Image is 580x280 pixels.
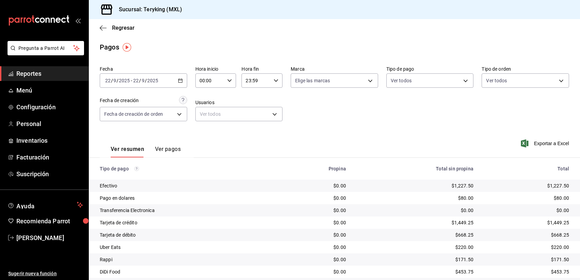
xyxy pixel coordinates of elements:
input: -- [113,78,116,83]
div: Rappi [100,256,271,263]
span: Personal [16,119,83,128]
div: DiDi Food [100,268,271,275]
span: Suscripción [16,169,83,179]
label: Hora inicio [195,67,236,71]
div: $0.00 [282,268,346,275]
div: $0.00 [282,219,346,226]
div: Uber Eats [100,244,271,251]
div: $0.00 [282,244,346,251]
div: Tipo de pago [100,166,271,171]
span: Sugerir nueva función [8,270,83,277]
div: $171.50 [484,256,569,263]
label: Marca [291,67,378,71]
h3: Sucursal: Teryking (MXL) [113,5,182,14]
div: Fecha de creación [100,97,139,104]
div: navigation tabs [111,146,181,157]
div: $220.00 [484,244,569,251]
div: $453.75 [484,268,569,275]
label: Fecha [100,67,187,71]
div: Pago en dolares [100,195,271,201]
div: $0.00 [357,207,473,214]
label: Hora fin [241,67,282,71]
svg: Los pagos realizados con Pay y otras terminales son montos brutos. [134,166,139,171]
span: / [111,78,113,83]
span: Inventarios [16,136,83,145]
span: Elige las marcas [295,77,330,84]
div: $453.75 [357,268,473,275]
label: Tipo de orden [482,67,569,71]
img: Tooltip marker [123,43,131,52]
input: ---- [147,78,158,83]
div: Tarjeta de crédito [100,219,271,226]
button: Exportar a Excel [522,139,569,148]
span: Facturación [16,153,83,162]
input: -- [133,78,139,83]
span: [PERSON_NAME] [16,233,83,242]
div: Propina [282,166,346,171]
div: $80.00 [357,195,473,201]
button: Regresar [100,25,135,31]
div: $171.50 [357,256,473,263]
input: -- [105,78,111,83]
span: / [145,78,147,83]
div: $668.25 [357,232,473,238]
div: $0.00 [282,232,346,238]
span: Reportes [16,69,83,78]
span: Configuración [16,102,83,112]
span: / [116,78,119,83]
input: -- [141,78,145,83]
button: open_drawer_menu [75,18,81,23]
span: Regresar [112,25,135,31]
div: $0.00 [282,182,346,189]
button: Ver resumen [111,146,144,157]
div: $220.00 [357,244,473,251]
span: Pregunta a Parrot AI [18,45,73,52]
div: $80.00 [484,195,569,201]
button: Pregunta a Parrot AI [8,41,84,55]
span: Ayuda [16,201,74,209]
span: / [139,78,141,83]
div: $0.00 [282,207,346,214]
span: Ver todos [486,77,507,84]
div: Tarjeta de débito [100,232,271,238]
div: $0.00 [484,207,569,214]
label: Usuarios [195,100,283,105]
div: $1,449.25 [484,219,569,226]
div: $1,449.25 [357,219,473,226]
div: $1,227.50 [484,182,569,189]
span: Fecha de creación de orden [104,111,163,117]
div: Efectivo [100,182,271,189]
input: ---- [119,78,130,83]
div: Ver todos [195,107,283,121]
span: Recomienda Parrot [16,216,83,226]
div: $1,227.50 [357,182,473,189]
div: Total sin propina [357,166,473,171]
div: Total [484,166,569,171]
div: $668.25 [484,232,569,238]
button: Ver pagos [155,146,181,157]
div: Transferencia Electronica [100,207,271,214]
a: Pregunta a Parrot AI [5,50,84,57]
div: $0.00 [282,256,346,263]
span: - [131,78,132,83]
div: Pagos [100,42,119,52]
span: Ver todos [391,77,412,84]
div: $0.00 [282,195,346,201]
label: Tipo de pago [386,67,474,71]
span: Menú [16,86,83,95]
